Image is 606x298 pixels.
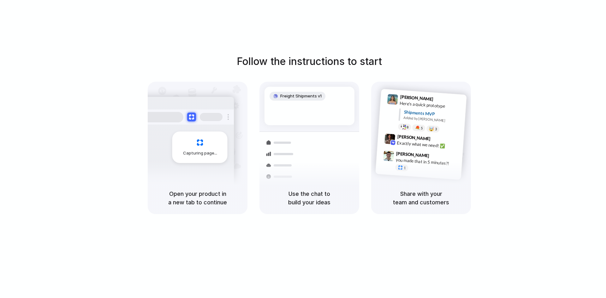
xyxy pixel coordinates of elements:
h1: Follow the instructions to start [237,54,382,69]
span: [PERSON_NAME] [397,133,431,142]
h5: Use the chat to build your ideas [267,190,352,207]
div: 🤯 [429,126,434,131]
h5: Share with your team and customers [379,190,463,207]
h5: Open your product in a new tab to continue [155,190,240,207]
span: 9:41 AM [435,96,448,104]
div: Shipments MVP [404,109,462,119]
span: 9:42 AM [432,136,445,144]
span: 8 [407,126,409,129]
span: 5 [421,126,423,130]
div: Here's a quick prototype [400,100,463,111]
div: you made that in 5 minutes?! [395,156,459,167]
span: 9:47 AM [431,153,444,161]
span: Capturing page [183,150,218,156]
span: 3 [435,127,437,131]
span: [PERSON_NAME] [396,150,430,159]
span: [PERSON_NAME] [400,93,433,102]
span: 1 [404,166,406,170]
div: Exactly what we need! ✅ [397,140,460,150]
span: Freight Shipments v1 [280,93,322,99]
div: Added by [PERSON_NAME] [403,115,461,124]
